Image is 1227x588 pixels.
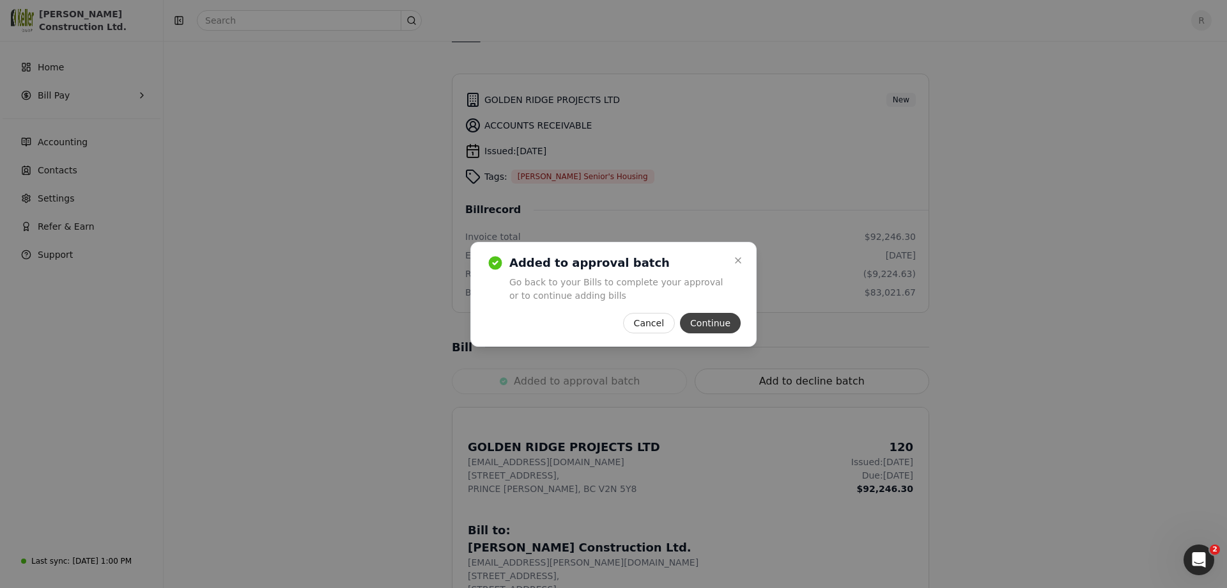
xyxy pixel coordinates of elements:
p: Go back to your Bills to complete your approval or to continue adding bills [509,276,725,303]
button: Cancel [623,313,675,333]
h2: Added to approval batch [509,255,725,271]
button: Continue [680,313,741,333]
span: 2 [1210,544,1220,555]
iframe: Intercom live chat [1184,544,1214,575]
